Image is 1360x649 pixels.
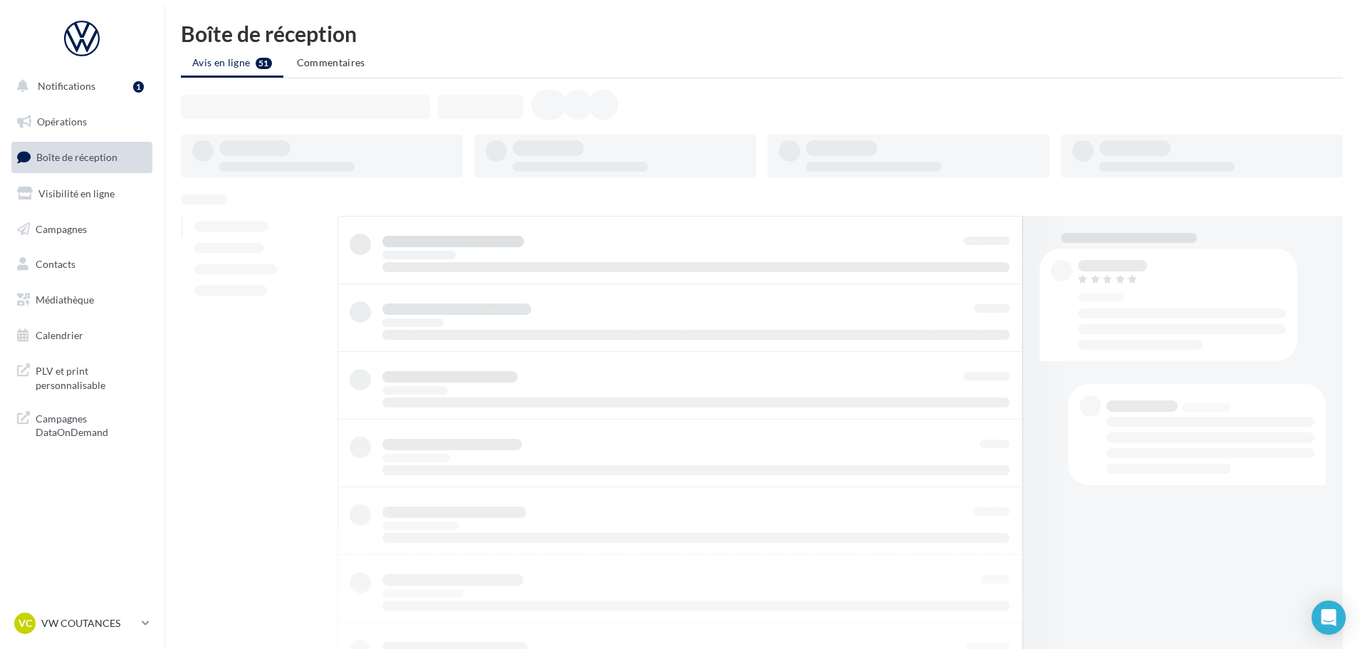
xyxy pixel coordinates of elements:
[38,187,115,199] span: Visibilité en ligne
[37,115,87,128] span: Opérations
[11,610,152,637] a: VC VW COUTANCES
[19,616,32,630] span: VC
[36,294,94,306] span: Médiathèque
[36,151,117,163] span: Boîte de réception
[9,142,155,172] a: Boîte de réception
[9,214,155,244] a: Campagnes
[36,258,75,270] span: Contacts
[9,285,155,315] a: Médiathèque
[36,409,147,440] span: Campagnes DataOnDemand
[41,616,136,630] p: VW COUTANCES
[1312,601,1346,635] div: Open Intercom Messenger
[36,361,147,392] span: PLV et print personnalisable
[9,107,155,137] a: Opérations
[9,321,155,351] a: Calendrier
[9,71,150,101] button: Notifications 1
[9,179,155,209] a: Visibilité en ligne
[9,403,155,445] a: Campagnes DataOnDemand
[38,80,95,92] span: Notifications
[36,329,83,341] span: Calendrier
[36,222,87,234] span: Campagnes
[133,81,144,93] div: 1
[9,249,155,279] a: Contacts
[297,56,365,68] span: Commentaires
[181,23,1343,44] div: Boîte de réception
[9,355,155,398] a: PLV et print personnalisable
